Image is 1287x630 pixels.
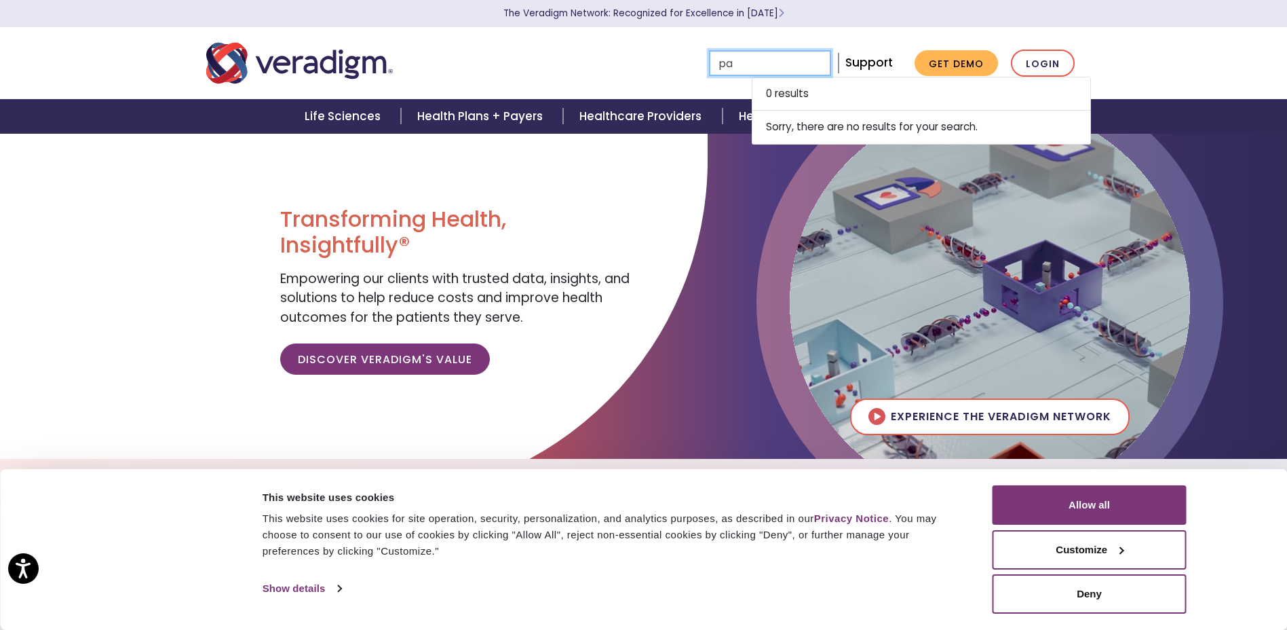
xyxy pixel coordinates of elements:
a: Show details [263,578,341,599]
a: Careers [811,464,895,499]
img: Veradigm logo [206,41,393,86]
a: Health IT Vendors [723,99,862,134]
span: Empowering our clients with trusted data, insights, and solutions to help reduce costs and improv... [280,270,630,327]
a: Discover Veradigm's Value [280,344,490,375]
a: The Veradigm Network: Recognized for Excellence in [DATE]Learn More [503,7,784,20]
a: The Veradigm Network [544,464,724,499]
h1: Transforming Health, Insightfully® [280,206,633,259]
button: Deny [993,574,1187,614]
a: Healthcare Providers [563,99,722,134]
iframe: Drift Chat Widget [1026,532,1271,614]
a: Get Demo [915,50,998,77]
input: Search [709,50,831,76]
a: Login [1011,50,1075,77]
li: 0 results [752,77,1091,111]
li: Sorry, there are no results for your search. [752,111,1091,144]
a: Life Sciences [288,99,401,134]
a: Privacy Notice [814,513,889,524]
div: This website uses cookies [263,489,962,506]
a: Health Plans + Payers [401,99,563,134]
div: This website uses cookies for site operation, security, personalization, and analytics purposes, ... [263,511,962,559]
span: Learn More [778,7,784,20]
a: Explore Solutions [393,464,544,499]
a: Insights [724,464,811,499]
button: Allow all [993,485,1187,525]
a: Support [845,54,893,71]
button: Customize [993,530,1187,570]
